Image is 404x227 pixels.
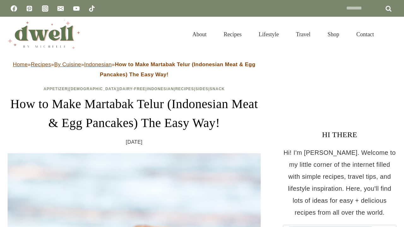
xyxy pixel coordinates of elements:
nav: Primary Navigation [184,23,383,45]
h1: How to Make Martabak Telur (Indonesian Meat & Egg Pancakes) The Easy Way! [8,95,261,132]
a: Recipes [215,23,250,45]
a: About [184,23,215,45]
span: | | | | | | [44,87,225,91]
a: Indonesian [147,87,174,91]
span: » » » » [13,61,255,78]
a: Appetizer [44,87,68,91]
a: Sides [195,87,208,91]
a: Dairy-Free [120,87,146,91]
a: Email [54,2,67,15]
a: Snack [210,87,225,91]
a: Home [13,61,28,67]
a: By Cuisine [54,61,81,67]
p: Hi! I'm [PERSON_NAME]. Welcome to my little corner of the internet filled with simple recipes, tr... [283,147,396,218]
a: TikTok [86,2,98,15]
strong: How to Make Martabak Telur (Indonesian Meat & Egg Pancakes) The Easy Way! [100,61,255,78]
a: Shop [319,23,348,45]
a: YouTube [70,2,83,15]
a: Pinterest [23,2,36,15]
a: Recipes [31,61,51,67]
a: Instagram [39,2,51,15]
time: [DATE] [126,137,143,147]
a: [DEMOGRAPHIC_DATA] [69,87,118,91]
a: Recipes [175,87,194,91]
h3: HI THERE [283,129,396,140]
a: Contact [348,23,383,45]
img: DWELL by michelle [8,20,80,49]
a: Lifestyle [250,23,288,45]
a: Facebook [8,2,20,15]
a: Travel [288,23,319,45]
a: Indonesian [84,61,112,67]
button: View Search Form [386,29,396,40]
